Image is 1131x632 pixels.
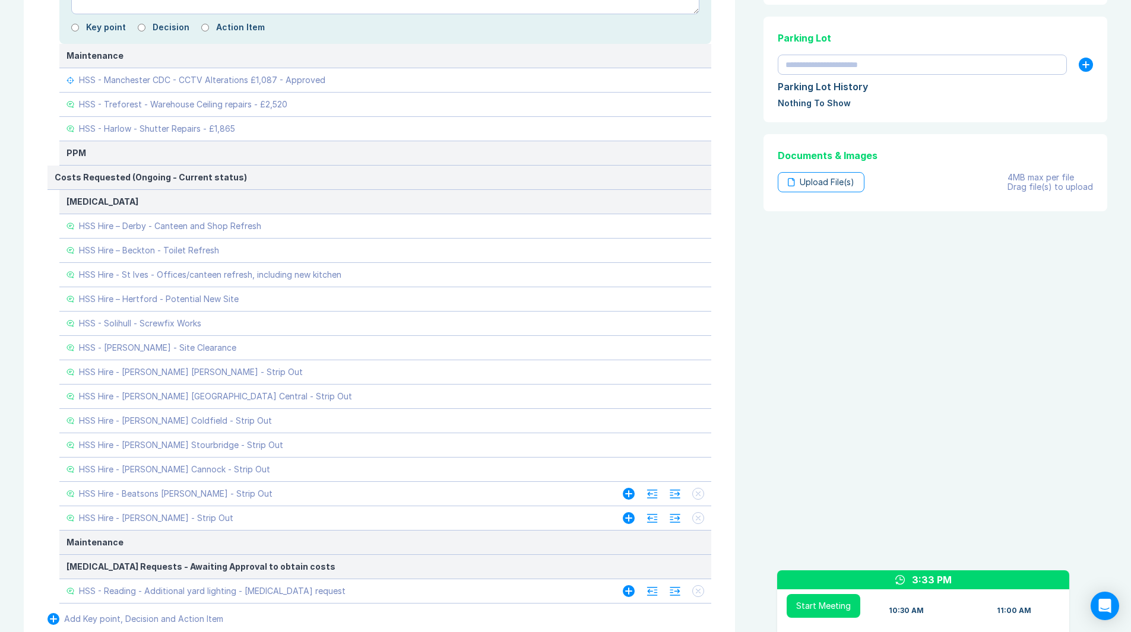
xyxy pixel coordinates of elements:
div: HSS Hire - [PERSON_NAME] Cannock - Strip Out [79,465,270,474]
div: HSS - Reading - Additional yard lighting - [MEDICAL_DATA] request [79,586,346,596]
div: Add Key point, Decision and Action Item [64,614,223,624]
label: Key point [86,23,126,32]
button: Add Key point, Decision and Action Item [47,613,223,625]
div: HSS Hire - St Ives - Offices/canteen refresh, including new kitchen [79,270,341,280]
div: 3:33 PM [912,573,952,587]
div: HSS Hire – Beckton - Toilet Refresh [79,246,219,255]
div: HSS Hire – Hertford - Potential New Site [79,294,239,304]
div: [MEDICAL_DATA] Requests - Awaiting Approval to obtain costs [66,562,704,571]
div: Maintenance [66,538,704,547]
div: Maintenance [66,51,704,61]
div: 4MB max per file [1008,173,1093,182]
div: [MEDICAL_DATA] [66,197,704,207]
label: Decision [153,23,189,32]
div: Parking Lot [778,31,1093,45]
div: PPM [66,148,704,158]
div: 11:00 AM [997,606,1031,615]
button: Start Meeting [787,594,860,618]
div: HSS Hire - [PERSON_NAME] Coldfield - Strip Out [79,416,272,425]
div: HSS Hire - [PERSON_NAME] Stourbridge - Strip Out [79,440,283,450]
div: HSS Hire - [PERSON_NAME] - Strip Out [79,513,233,523]
div: HSS Hire - Beatsons [PERSON_NAME] - Strip Out [79,489,273,498]
div: HSS Hire – Derby - Canteen and Shop Refresh [79,221,261,231]
div: Drag file(s) to upload [1008,182,1093,192]
div: Documents & Images [778,148,1093,163]
label: Action Item [216,23,265,32]
div: HSS - [PERSON_NAME] - Site Clearance [79,343,236,352]
div: HSS - Manchester CDC - CCTV Alterations £1,087 - Approved [79,75,325,85]
div: 10:30 AM [889,606,924,615]
div: HSS - Treforest - Warehouse Ceiling repairs - £2,520 [79,100,287,109]
div: Parking Lot History [778,80,1093,94]
div: Nothing To Show [778,99,1093,108]
div: HSS Hire - [PERSON_NAME] [PERSON_NAME] - Strip Out [79,367,303,377]
div: HSS Hire - [PERSON_NAME] [GEOGRAPHIC_DATA] Central - Strip Out [79,392,352,401]
div: HSS - Harlow - Shutter Repairs - £1,865 [79,124,235,134]
div: Open Intercom Messenger [1091,592,1119,620]
div: Upload File(s) [778,172,864,192]
div: Costs Requested (Ongoing - Current status) [55,173,704,182]
div: HSS - Solihull - Screwfix Works [79,319,201,328]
